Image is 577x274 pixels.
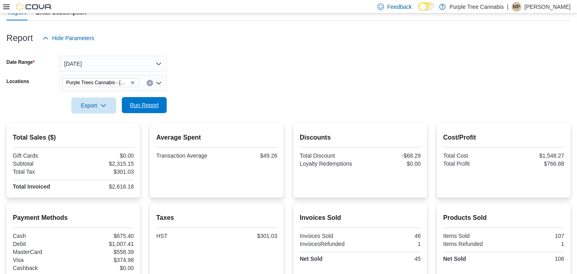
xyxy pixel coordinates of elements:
[505,241,564,247] div: 1
[39,30,97,46] button: Hide Parameters
[13,152,72,159] div: Gift Cards
[13,168,72,175] div: Total Tax
[387,3,412,11] span: Feedback
[13,213,134,223] h2: Payment Methods
[76,97,111,114] span: Export
[13,265,72,271] div: Cashback
[505,256,564,262] div: 106
[300,133,421,142] h2: Discounts
[13,133,134,142] h2: Total Sales ($)
[13,241,72,247] div: Debit
[71,97,116,114] button: Export
[362,241,421,247] div: 1
[525,2,571,12] p: [PERSON_NAME]
[75,168,134,175] div: $301.03
[13,257,72,263] div: Visa
[362,152,421,159] div: -$68.29
[156,213,277,223] h2: Taxes
[13,249,72,255] div: MasterCard
[443,213,564,223] h2: Products Sold
[418,2,435,11] input: Dark Mode
[300,152,359,159] div: Total Discount
[75,183,134,190] div: $2,616.18
[362,160,421,167] div: $0.00
[52,34,94,42] span: Hide Parameters
[156,233,215,239] div: HST
[443,233,502,239] div: Items Sold
[75,265,134,271] div: $0.00
[63,78,139,87] span: Purple Trees Cannabis - Mississauga
[218,233,277,239] div: $301.03
[130,101,159,109] span: Run Report
[300,233,359,239] div: Invoices Sold
[513,2,520,12] span: MP
[443,160,502,167] div: Total Profit
[59,56,167,72] button: [DATE]
[300,256,323,262] strong: Net Sold
[6,78,29,85] label: Locations
[75,249,134,255] div: $558.39
[75,152,134,159] div: $0.00
[75,160,134,167] div: $2,315.15
[300,241,359,247] div: InvoicesRefunded
[450,2,504,12] p: Purple Tree Cannabis
[6,33,33,43] h3: Report
[505,233,564,239] div: 107
[13,233,72,239] div: Cash
[300,213,421,223] h2: Invoices Sold
[443,241,502,247] div: Items Refunded
[147,80,153,86] button: Clear input
[218,152,277,159] div: $49.26
[155,80,162,86] button: Open list of options
[156,133,277,142] h2: Average Spent
[75,257,134,263] div: $374.98
[300,160,359,167] div: Loyalty Redemptions
[443,152,502,159] div: Total Cost
[16,3,52,11] img: Cova
[122,97,167,113] button: Run Report
[66,79,129,87] span: Purple Trees Cannabis - [GEOGRAPHIC_DATA]
[507,2,508,12] p: |
[443,133,564,142] h2: Cost/Profit
[505,160,564,167] div: $766.88
[443,256,466,262] strong: Net Sold
[130,80,135,85] button: Remove Purple Trees Cannabis - Mississauga from selection in this group
[13,160,72,167] div: Subtotal
[512,2,521,12] div: Matt Piotrowicz
[13,183,50,190] strong: Total Invoiced
[505,152,564,159] div: $1,548.27
[362,233,421,239] div: 46
[75,241,134,247] div: $1,007.41
[362,256,421,262] div: 45
[75,233,134,239] div: $675.40
[156,152,215,159] div: Transaction Average
[6,59,35,65] label: Date Range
